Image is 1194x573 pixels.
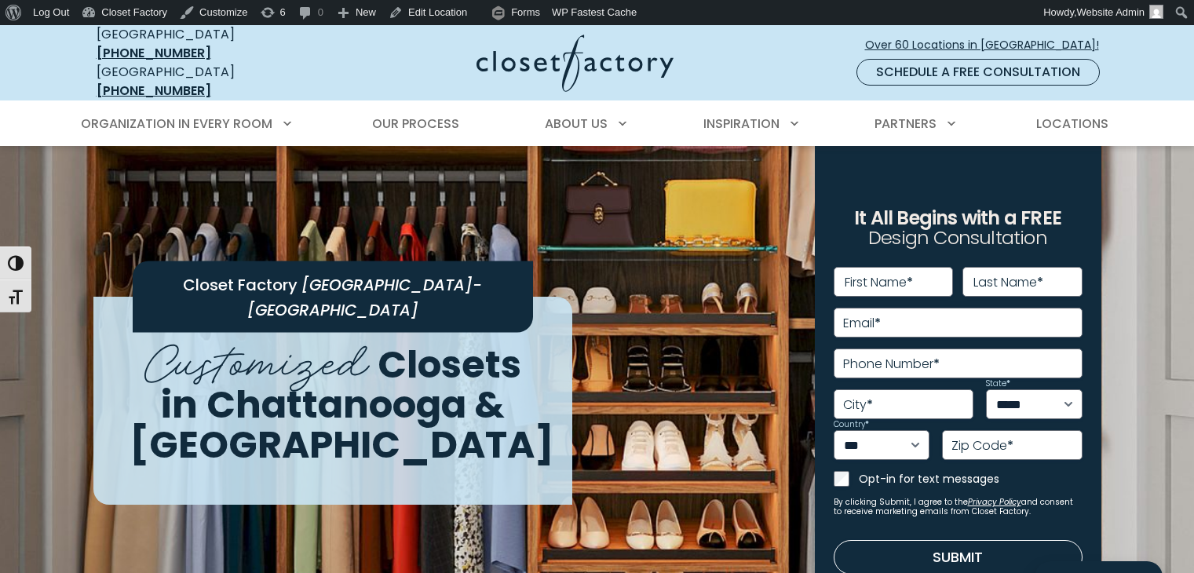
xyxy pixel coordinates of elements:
[951,440,1013,452] label: Zip Code
[477,35,674,92] img: Closet Factory Logo
[859,471,1083,487] label: Opt-in for text messages
[968,496,1021,508] a: Privacy Policy
[845,276,913,289] label: First Name
[70,102,1125,146] nav: Primary Menu
[1077,6,1145,18] span: Website Admin
[378,338,521,391] span: Closets
[703,115,780,133] span: Inspiration
[973,276,1043,289] label: Last Name
[97,63,324,100] div: [GEOGRAPHIC_DATA]
[81,115,272,133] span: Organization in Every Room
[865,37,1112,53] span: Over 60 Locations in [GEOGRAPHIC_DATA]!
[843,317,881,330] label: Email
[130,378,554,471] span: Chattanooga & [GEOGRAPHIC_DATA]
[247,274,483,320] span: [GEOGRAPHIC_DATA]-[GEOGRAPHIC_DATA]
[856,59,1100,86] a: Schedule a Free Consultation
[875,115,937,133] span: Partners
[843,358,940,370] label: Phone Number
[97,82,211,100] a: [PHONE_NUMBER]
[372,115,459,133] span: Our Process
[986,380,1010,388] label: State
[97,25,324,63] div: [GEOGRAPHIC_DATA]
[834,498,1083,516] small: By clicking Submit, I agree to the and consent to receive marketing emails from Closet Factory.
[545,115,608,133] span: About Us
[864,31,1112,59] a: Over 60 Locations in [GEOGRAPHIC_DATA]!
[834,421,869,429] label: Country
[854,205,1061,231] span: It All Begins with a FREE
[868,225,1047,251] span: Design Consultation
[144,322,369,393] span: Customized
[1036,115,1108,133] span: Locations
[183,274,298,296] span: Closet Factory
[97,44,211,62] a: [PHONE_NUMBER]
[843,399,873,411] label: City
[161,378,198,431] span: in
